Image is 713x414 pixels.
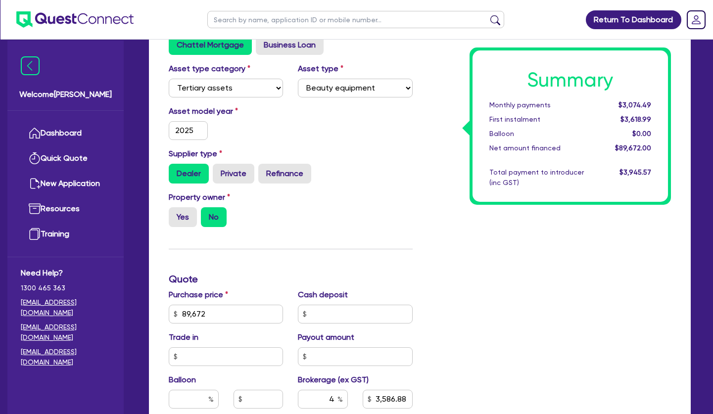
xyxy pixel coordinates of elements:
[207,11,504,28] input: Search by name, application ID or mobile number...
[256,35,324,55] label: Business Loan
[298,374,369,386] label: Brokerage (ex GST)
[21,267,110,279] span: Need Help?
[161,105,290,117] label: Asset model year
[29,152,41,164] img: quick-quote
[169,164,209,184] label: Dealer
[21,171,110,196] a: New Application
[632,130,651,138] span: $0.00
[201,207,227,227] label: No
[683,7,709,33] a: Dropdown toggle
[169,273,413,285] h3: Quote
[489,68,652,92] h1: Summary
[21,297,110,318] a: [EMAIL_ADDRESS][DOMAIN_NAME]
[29,203,41,215] img: resources
[618,101,651,109] span: $3,074.49
[482,114,600,125] div: First instalment
[21,347,110,368] a: [EMAIL_ADDRESS][DOMAIN_NAME]
[169,148,222,160] label: Supplier type
[298,331,354,343] label: Payout amount
[482,167,600,188] div: Total payment to introducer (inc GST)
[619,168,651,176] span: $3,945.57
[169,35,252,55] label: Chattel Mortgage
[298,63,343,75] label: Asset type
[21,146,110,171] a: Quick Quote
[298,289,348,301] label: Cash deposit
[169,63,250,75] label: Asset type category
[169,207,197,227] label: Yes
[21,121,110,146] a: Dashboard
[21,322,110,343] a: [EMAIL_ADDRESS][DOMAIN_NAME]
[29,178,41,189] img: new-application
[169,289,228,301] label: Purchase price
[586,10,681,29] a: Return To Dashboard
[169,331,198,343] label: Trade in
[482,129,600,139] div: Balloon
[169,191,230,203] label: Property owner
[21,56,40,75] img: icon-menu-close
[21,222,110,247] a: Training
[482,143,600,153] div: Net amount financed
[21,196,110,222] a: Resources
[213,164,254,184] label: Private
[169,374,196,386] label: Balloon
[21,283,110,293] span: 1300 465 363
[482,100,600,110] div: Monthly payments
[615,144,651,152] span: $89,672.00
[16,11,134,28] img: quest-connect-logo-blue
[620,115,651,123] span: $3,618.99
[19,89,112,100] span: Welcome [PERSON_NAME]
[258,164,311,184] label: Refinance
[29,228,41,240] img: training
